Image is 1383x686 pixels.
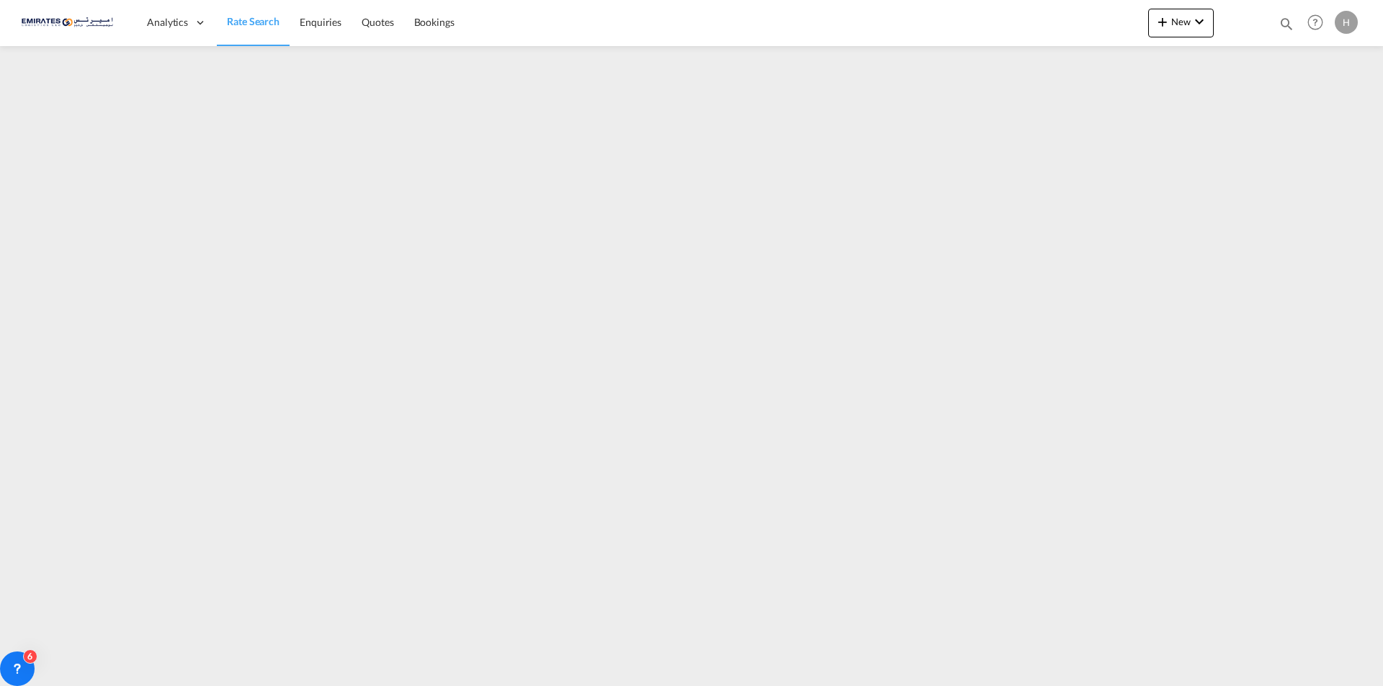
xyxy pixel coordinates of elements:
[1191,13,1208,30] md-icon: icon-chevron-down
[147,15,188,30] span: Analytics
[1303,10,1328,35] span: Help
[1279,16,1294,37] div: icon-magnify
[1335,11,1358,34] div: H
[1154,16,1208,27] span: New
[1148,9,1214,37] button: icon-plus 400-fgNewicon-chevron-down
[362,16,393,28] span: Quotes
[414,16,455,28] span: Bookings
[1154,13,1171,30] md-icon: icon-plus 400-fg
[22,6,119,39] img: c67187802a5a11ec94275b5db69a26e6.png
[1303,10,1335,36] div: Help
[1279,16,1294,32] md-icon: icon-magnify
[227,15,279,27] span: Rate Search
[300,16,341,28] span: Enquiries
